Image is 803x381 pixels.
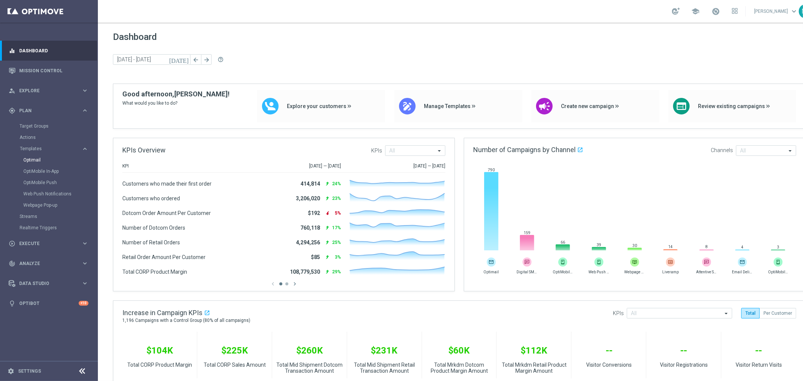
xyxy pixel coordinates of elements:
[20,146,74,151] span: Templates
[19,241,81,246] span: Execute
[20,213,78,219] a: Streams
[20,146,89,152] button: Templates keyboard_arrow_right
[19,61,88,81] a: Mission Control
[9,260,15,267] i: track_changes
[691,7,699,15] span: school
[23,191,78,197] a: Web Push Notifications
[79,301,88,306] div: +10
[20,123,78,129] a: Target Groups
[20,146,81,151] div: Templates
[9,87,15,94] i: person_search
[9,280,81,287] div: Data Studio
[81,145,88,152] i: keyboard_arrow_right
[19,88,81,93] span: Explore
[790,7,798,15] span: keyboard_arrow_down
[20,225,78,231] a: Realtime Triggers
[81,280,88,287] i: keyboard_arrow_right
[753,6,799,17] a: [PERSON_NAME]keyboard_arrow_down
[20,134,78,140] a: Actions
[81,107,88,114] i: keyboard_arrow_right
[9,41,88,61] div: Dashboard
[81,87,88,94] i: keyboard_arrow_right
[19,261,81,266] span: Analyze
[23,168,78,174] a: OptiMobile In-App
[23,202,78,208] a: Webpage Pop-up
[20,143,97,211] div: Templates
[8,88,89,94] button: person_search Explore keyboard_arrow_right
[8,368,14,375] i: settings
[81,260,88,267] i: keyboard_arrow_right
[8,261,89,267] button: track_changes Analyze keyboard_arrow_right
[23,157,78,163] a: Optimail
[8,48,89,54] button: equalizer Dashboard
[9,107,15,114] i: gps_fixed
[9,87,81,94] div: Explore
[23,200,97,211] div: Webpage Pop-up
[20,222,97,233] div: Realtime Triggers
[18,369,41,373] a: Settings
[23,180,78,186] a: OptiMobile Push
[9,240,81,247] div: Execute
[9,260,81,267] div: Analyze
[9,47,15,54] i: equalizer
[8,68,89,74] button: Mission Control
[19,281,81,286] span: Data Studio
[9,293,88,313] div: Optibot
[23,188,97,200] div: Web Push Notifications
[19,108,81,113] span: Plan
[20,132,97,143] div: Actions
[8,241,89,247] button: play_circle_outline Execute keyboard_arrow_right
[19,41,88,61] a: Dashboard
[8,280,89,287] button: Data Studio keyboard_arrow_right
[8,108,89,114] button: gps_fixed Plan keyboard_arrow_right
[8,300,89,306] button: lightbulb Optibot +10
[9,61,88,81] div: Mission Control
[23,177,97,188] div: OptiMobile Push
[20,120,97,132] div: Target Groups
[81,240,88,247] i: keyboard_arrow_right
[23,166,97,177] div: OptiMobile In-App
[19,293,79,313] a: Optibot
[9,107,81,114] div: Plan
[23,154,97,166] div: Optimail
[9,240,15,247] i: play_circle_outline
[9,300,15,307] i: lightbulb
[20,211,97,222] div: Streams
